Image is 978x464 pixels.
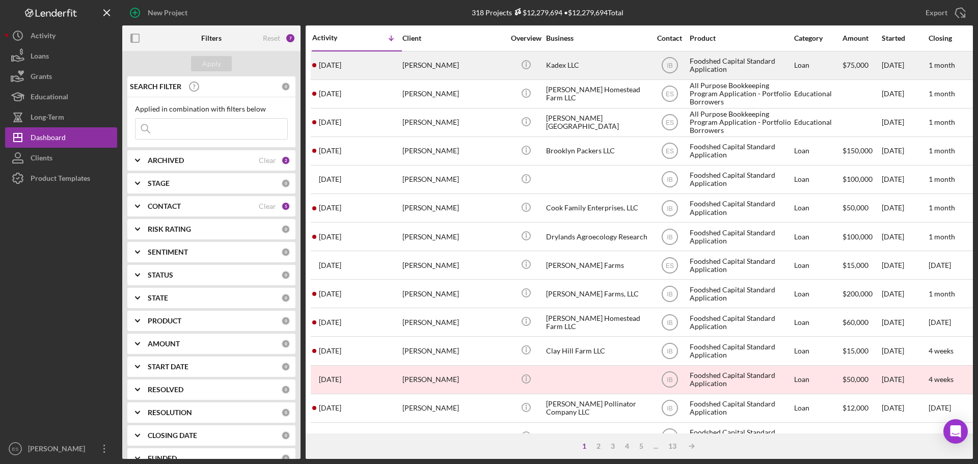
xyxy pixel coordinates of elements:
time: 2025-10-06 15:05 [319,261,341,269]
div: Foodshed Capital Standard Application [690,166,792,193]
time: 1 month [929,118,955,126]
div: Apply [202,56,221,71]
div: Activity [31,25,56,48]
div: Loan [794,252,841,279]
div: Client [402,34,504,42]
div: [PERSON_NAME] [402,309,504,336]
time: 2025-10-09 18:05 [319,147,341,155]
div: Applied in combination with filters below [135,105,288,113]
div: Foodshed Capital Standard Application [690,309,792,336]
div: [PERSON_NAME] Homestead Farm LLC [546,309,648,336]
div: 1 [577,442,591,450]
a: Long-Term [5,107,117,127]
div: [DATE] [882,80,928,107]
div: [DATE] [882,195,928,222]
b: STATE [148,294,168,302]
div: Product [690,34,792,42]
text: ES [665,433,673,441]
div: 0 [281,362,290,371]
div: Loan [794,280,841,307]
div: Cook Family Enterprises, LLC [546,195,648,222]
button: Product Templates [5,168,117,188]
div: [DATE] [882,223,928,250]
div: Contact [650,34,689,42]
div: [DATE] [882,366,928,393]
div: [DATE] [882,138,928,165]
div: Clear [259,156,276,165]
div: Loan [794,166,841,193]
text: ES [665,119,673,126]
b: RESOLVED [148,386,183,394]
button: Activity [5,25,117,46]
b: STATUS [148,271,173,279]
div: [PERSON_NAME] Farms, LLC [546,280,648,307]
div: Loans [31,46,49,69]
div: [PERSON_NAME][GEOGRAPHIC_DATA] [546,109,648,136]
time: 1 month [929,232,955,241]
div: [DATE] [882,395,928,422]
div: $60,000 [843,309,881,336]
div: [PERSON_NAME] [402,166,504,193]
div: Reset [263,34,280,42]
b: SENTIMENT [148,248,188,256]
text: IB [667,62,672,69]
div: Loan [794,337,841,364]
div: 0 [281,385,290,394]
div: 0 [281,82,290,91]
div: Brooklyn Packers LLC [546,138,648,165]
time: 2025-10-06 22:18 [319,233,341,241]
text: IB [667,376,672,384]
div: Open Intercom Messenger [943,419,968,444]
span: $100,000 [843,175,873,183]
div: Foodshed Capital Standard Application [690,337,792,364]
div: [PERSON_NAME] Farms [546,252,648,279]
div: 0 [281,339,290,348]
text: IB [667,319,672,326]
div: Overview [507,34,545,42]
button: Loans [5,46,117,66]
div: Pont Reading Farm, LLC [546,423,648,450]
div: Educational [794,80,841,107]
time: 2025-10-01 20:05 [319,290,341,298]
div: Loan [794,423,841,450]
text: IB [667,405,672,412]
div: 0 [281,248,290,257]
div: Drylands Agroecology Research [546,223,648,250]
div: [PERSON_NAME] [402,223,504,250]
b: RISK RATING [148,225,191,233]
div: ... [648,442,663,450]
div: [DATE] [882,52,928,79]
a: Dashboard [5,127,117,148]
time: 2025-09-25 13:52 [319,404,341,412]
div: [PERSON_NAME] [402,52,504,79]
div: $50,000 [843,366,881,393]
div: Loan [794,52,841,79]
div: All Purpose Bookkeeping Program Application - Portfolio Borrowers [690,80,792,107]
b: CLOSING DATE [148,431,197,440]
div: [PERSON_NAME] [402,109,504,136]
div: Foodshed Capital Standard Application [690,195,792,222]
div: 318 Projects • $12,279,694 Total [472,8,623,17]
div: [DATE] [882,252,928,279]
div: Product Templates [31,168,90,191]
div: Amount [843,34,881,42]
div: [DATE] [882,280,928,307]
div: [DATE] [882,423,928,450]
text: ES [665,91,673,98]
div: $12,000 [843,395,881,422]
div: 5 [634,442,648,450]
div: Educational [31,87,68,110]
time: 1 month [929,203,955,212]
time: [DATE] [929,261,951,269]
div: 0 [281,408,290,417]
b: STAGE [148,179,170,187]
time: 4 weeks [929,375,954,384]
div: [PERSON_NAME] [402,337,504,364]
div: Export [926,3,947,23]
div: Loan [794,138,841,165]
div: [PERSON_NAME] [402,138,504,165]
time: [DATE] [929,403,951,412]
div: Loan [794,195,841,222]
div: All Purpose Bookkeeping Program Application - Portfolio Borrowers [690,109,792,136]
